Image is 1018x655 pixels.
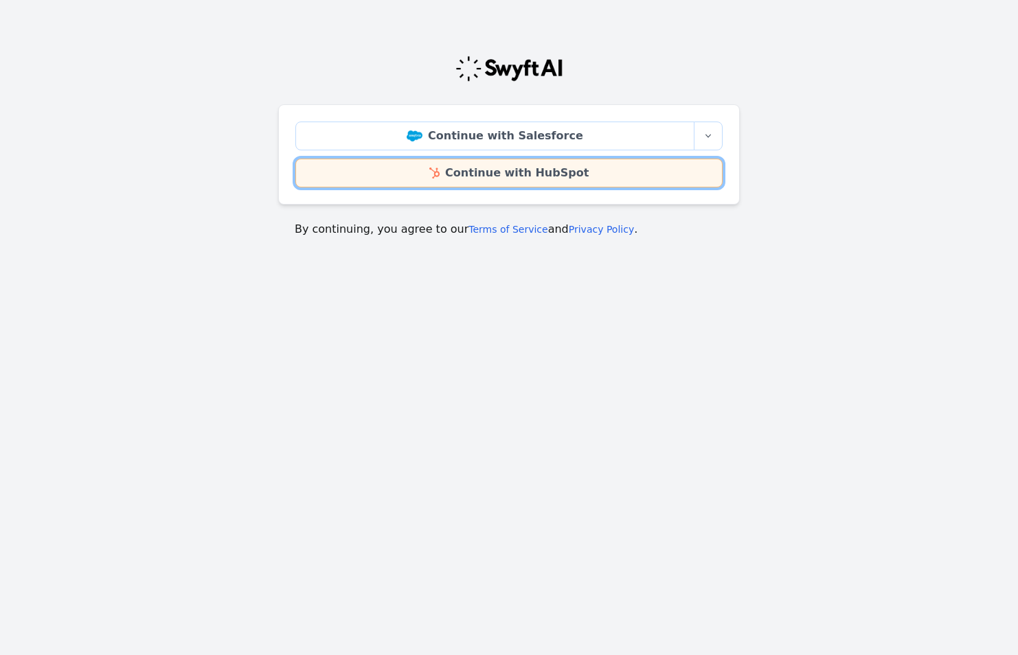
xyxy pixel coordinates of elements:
a: Continue with Salesforce [295,122,694,150]
a: Terms of Service [468,224,547,235]
img: Salesforce [407,130,422,141]
img: HubSpot [429,168,440,179]
a: Privacy Policy [569,224,634,235]
a: Continue with HubSpot [295,159,723,187]
img: Swyft Logo [455,55,563,82]
p: By continuing, you agree to our and . [295,221,723,238]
